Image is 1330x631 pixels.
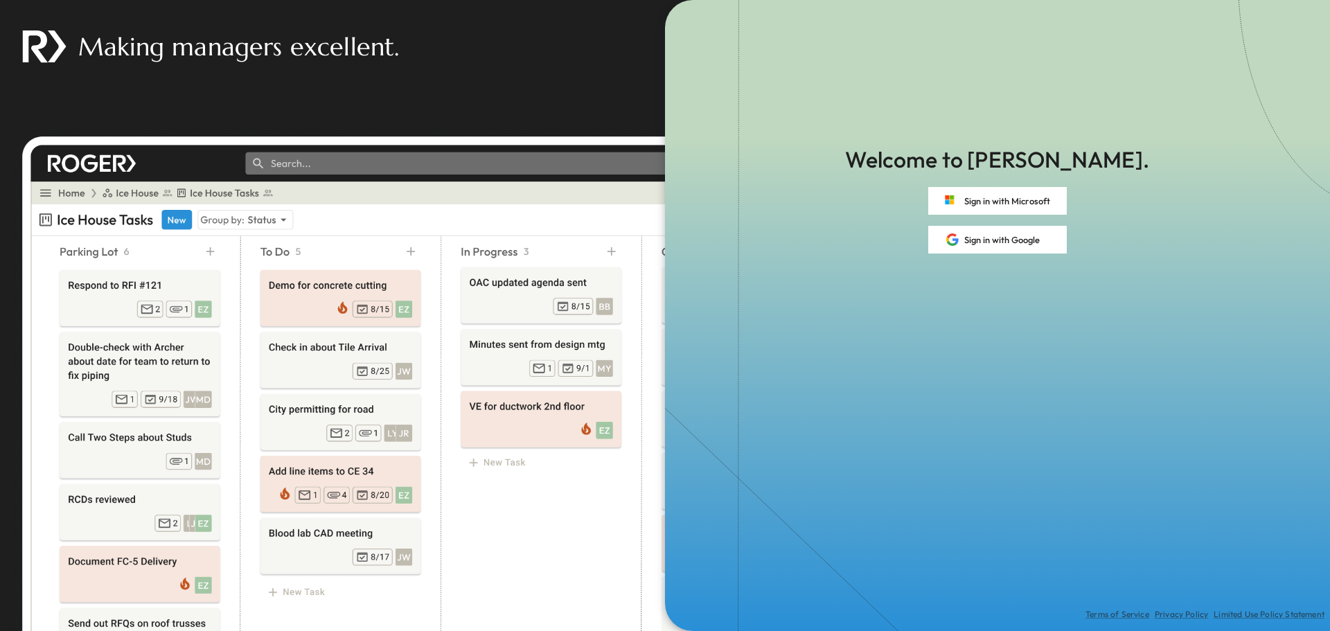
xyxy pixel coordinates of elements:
[928,187,1067,215] button: Sign in with Microsoft
[1155,609,1208,620] a: Privacy Policy
[78,29,399,64] p: Making managers excellent.
[928,226,1067,254] button: Sign in with Google
[845,144,1149,176] p: Welcome to [PERSON_NAME].
[1085,609,1149,620] a: Terms of Service
[1214,609,1324,620] a: Limited Use Policy Statement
